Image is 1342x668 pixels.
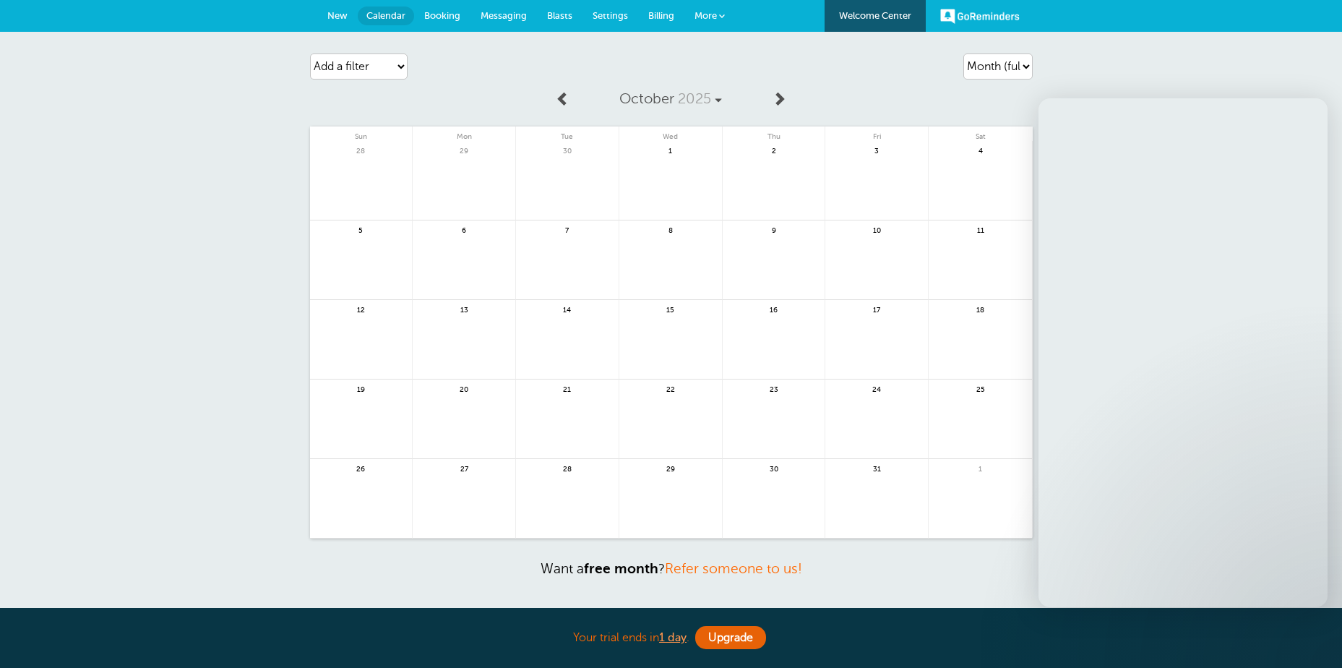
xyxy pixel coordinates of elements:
[354,463,367,474] span: 26
[593,10,628,21] span: Settings
[577,83,764,115] a: October 2025
[424,10,460,21] span: Booking
[664,383,677,394] span: 22
[310,127,413,141] span: Sun
[354,304,367,314] span: 12
[665,561,802,576] a: Refer someone to us!
[457,304,470,314] span: 13
[547,10,572,21] span: Blasts
[413,127,515,141] span: Mon
[354,383,367,394] span: 19
[327,10,348,21] span: New
[767,304,780,314] span: 16
[767,463,780,474] span: 30
[366,10,405,21] span: Calendar
[825,127,928,141] span: Fri
[1038,98,1328,607] iframe: Intercom live chat
[561,304,574,314] span: 14
[481,10,527,21] span: Messaging
[870,383,883,394] span: 24
[664,463,677,474] span: 29
[870,304,883,314] span: 17
[561,383,574,394] span: 21
[561,463,574,474] span: 28
[310,560,1033,577] p: Want a ?
[694,10,717,21] span: More
[870,463,883,474] span: 31
[619,90,674,107] span: October
[974,145,987,155] span: 4
[561,145,574,155] span: 30
[678,90,711,107] span: 2025
[457,463,470,474] span: 27
[584,561,658,576] strong: free month
[648,10,674,21] span: Billing
[695,626,766,649] a: Upgrade
[457,145,470,155] span: 29
[354,145,367,155] span: 28
[310,622,1033,654] div: Your trial ends in .
[974,304,987,314] span: 18
[664,224,677,235] span: 8
[457,224,470,235] span: 6
[457,383,470,394] span: 20
[659,631,687,644] a: 1 day
[723,127,825,141] span: Thu
[664,304,677,314] span: 15
[767,224,780,235] span: 9
[358,7,414,25] a: Calendar
[1293,619,1328,654] iframe: Intercom live chat
[929,127,1032,141] span: Sat
[767,383,780,394] span: 23
[974,383,987,394] span: 25
[354,224,367,235] span: 5
[516,127,619,141] span: Tue
[561,224,574,235] span: 7
[664,145,677,155] span: 1
[767,145,780,155] span: 2
[974,463,987,474] span: 1
[619,127,722,141] span: Wed
[974,224,987,235] span: 11
[870,145,883,155] span: 3
[870,224,883,235] span: 10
